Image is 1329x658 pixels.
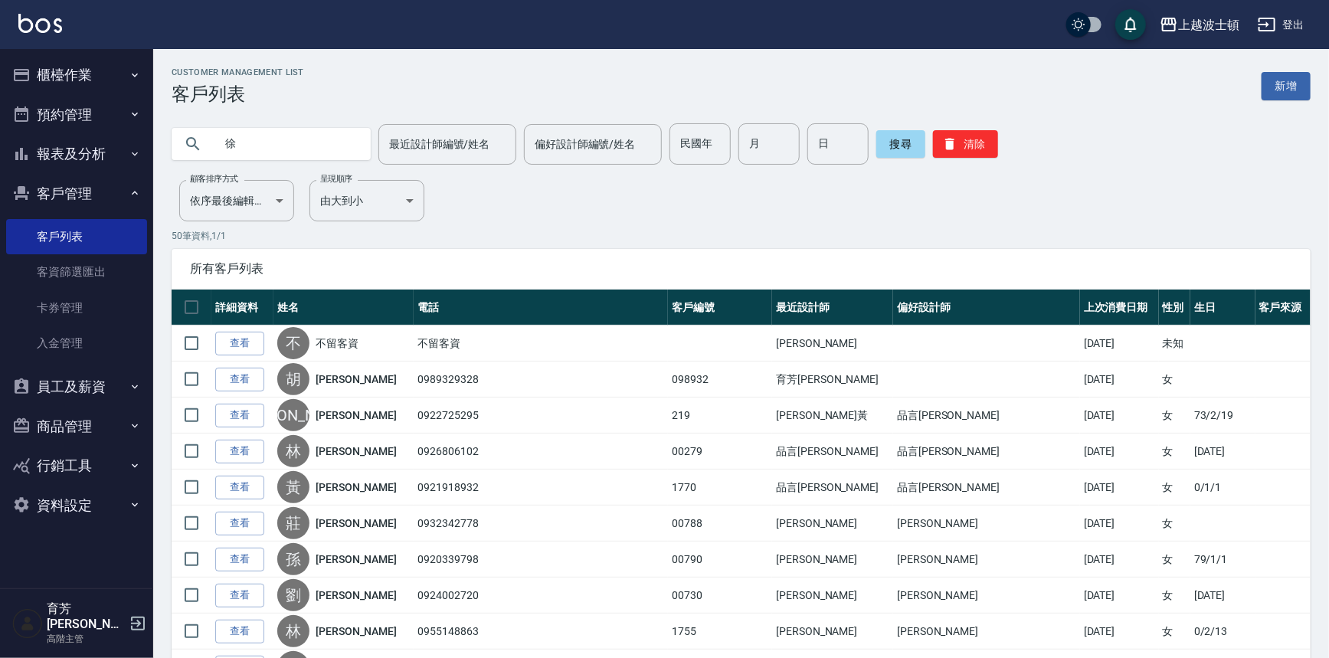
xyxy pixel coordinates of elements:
td: [PERSON_NAME] [893,506,1080,542]
td: 0/2/13 [1190,614,1255,650]
td: 0989329328 [414,362,668,398]
td: 品言[PERSON_NAME] [893,398,1080,434]
a: 查看 [215,332,264,355]
td: 0932342778 [414,506,668,542]
td: 0/1/1 [1190,470,1255,506]
td: 0922725295 [414,398,668,434]
a: 查看 [215,368,264,391]
th: 性別 [1159,290,1190,326]
td: [DATE] [1080,470,1159,506]
td: 女 [1159,614,1190,650]
a: 客戶列表 [6,219,147,254]
td: 未知 [1159,326,1190,362]
div: 孫 [277,543,309,575]
td: [PERSON_NAME] [893,614,1080,650]
td: 1770 [668,470,772,506]
label: 呈現順序 [320,173,352,185]
td: 女 [1159,362,1190,398]
label: 顧客排序方式 [190,173,238,185]
td: [DATE] [1080,506,1159,542]
div: 上越波士頓 [1178,15,1239,34]
td: [PERSON_NAME]黃 [772,398,893,434]
th: 客戶來源 [1255,290,1311,326]
th: 偏好設計師 [893,290,1080,326]
a: 查看 [215,512,264,535]
a: [PERSON_NAME] [316,588,397,603]
a: 查看 [215,584,264,607]
td: 女 [1159,542,1190,578]
button: 商品管理 [6,407,147,447]
td: [PERSON_NAME] [893,542,1080,578]
td: 00279 [668,434,772,470]
input: 搜尋關鍵字 [214,123,358,165]
a: 新增 [1262,72,1311,100]
a: 查看 [215,404,264,427]
div: 由大到小 [309,180,424,221]
a: 入金管理 [6,326,147,361]
a: [PERSON_NAME] [316,444,397,459]
button: 清除 [933,130,998,158]
td: [DATE] [1080,434,1159,470]
th: 最近設計師 [772,290,893,326]
td: [DATE] [1080,542,1159,578]
td: [PERSON_NAME] [772,578,893,614]
button: 上越波士頓 [1154,9,1246,41]
a: 查看 [215,548,264,571]
td: 女 [1159,578,1190,614]
a: [PERSON_NAME] [316,516,397,531]
div: [PERSON_NAME] [277,399,309,431]
button: 資料設定 [6,486,147,525]
button: 搜尋 [876,130,925,158]
th: 生日 [1190,290,1255,326]
a: 不留客資 [316,336,358,351]
div: 胡 [277,363,309,395]
a: 查看 [215,440,264,463]
td: 品言[PERSON_NAME] [772,434,893,470]
th: 電話 [414,290,668,326]
div: 莊 [277,507,309,539]
td: 0920339798 [414,542,668,578]
td: [DATE] [1080,614,1159,650]
a: 查看 [215,476,264,499]
td: [DATE] [1080,398,1159,434]
a: 卡券管理 [6,290,147,326]
a: [PERSON_NAME] [316,408,397,423]
td: 098932 [668,362,772,398]
div: 劉 [277,579,309,611]
h2: Customer Management List [172,67,304,77]
a: [PERSON_NAME] [316,624,397,639]
td: [DATE] [1190,578,1255,614]
td: 1755 [668,614,772,650]
div: 依序最後編輯時間 [179,180,294,221]
a: [PERSON_NAME] [316,552,397,567]
th: 姓名 [273,290,414,326]
img: Logo [18,14,62,33]
a: 查看 [215,620,264,643]
td: 79/1/1 [1190,542,1255,578]
td: 0924002720 [414,578,668,614]
img: Person [12,608,43,639]
td: [DATE] [1080,362,1159,398]
a: [PERSON_NAME] [316,372,397,387]
button: 員工及薪資 [6,367,147,407]
td: [DATE] [1190,434,1255,470]
div: 林 [277,615,309,647]
td: 00790 [668,542,772,578]
td: 女 [1159,434,1190,470]
div: 黃 [277,471,309,503]
th: 詳細資料 [211,290,273,326]
td: 00788 [668,506,772,542]
button: 登出 [1252,11,1311,39]
td: [PERSON_NAME] [772,542,893,578]
td: [DATE] [1080,578,1159,614]
a: [PERSON_NAME] [316,480,397,495]
td: 0926806102 [414,434,668,470]
button: 客戶管理 [6,174,147,214]
td: 品言[PERSON_NAME] [772,470,893,506]
td: 女 [1159,470,1190,506]
td: [PERSON_NAME] [772,326,893,362]
td: 育芳[PERSON_NAME] [772,362,893,398]
div: 林 [277,435,309,467]
button: save [1115,9,1146,40]
td: 73/2/19 [1190,398,1255,434]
